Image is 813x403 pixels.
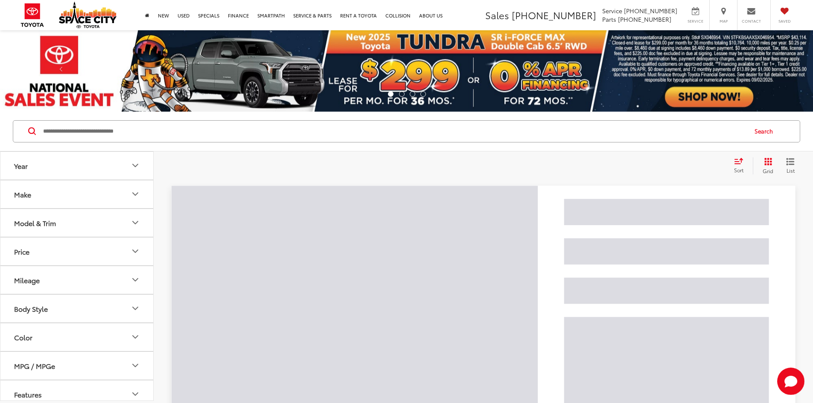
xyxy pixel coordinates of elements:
span: Map [714,18,733,24]
input: Search by Make, Model, or Keyword [42,121,746,142]
button: MPG / MPGeMPG / MPGe [0,352,154,380]
button: PricePrice [0,238,154,265]
button: Grid View [753,157,780,174]
div: Year [130,160,140,171]
div: MPG / MPGe [130,360,140,371]
button: YearYear [0,152,154,180]
span: Service [686,18,705,24]
div: MPG / MPGe [14,362,55,370]
span: [PHONE_NUMBER] [512,8,596,22]
button: Body StyleBody Style [0,295,154,322]
svg: Start Chat [777,368,804,395]
span: Grid [763,167,773,174]
button: Toggle Chat Window [777,368,804,395]
div: Mileage [130,275,140,285]
div: Make [130,189,140,199]
div: Mileage [14,276,40,284]
button: MakeMake [0,180,154,208]
span: Contact [742,18,761,24]
span: List [786,167,795,174]
span: Service [602,6,622,15]
button: List View [780,157,801,174]
img: Space City Toyota [59,2,117,28]
button: MileageMileage [0,266,154,294]
div: Features [14,390,42,398]
button: Model & TrimModel & Trim [0,209,154,237]
span: Parts [602,15,616,23]
div: Body Style [14,304,48,313]
div: Color [14,333,32,341]
span: Saved [775,18,794,24]
button: Search [746,121,785,142]
span: [PHONE_NUMBER] [624,6,677,15]
div: Make [14,190,31,198]
button: ColorColor [0,323,154,351]
div: Year [14,162,28,170]
div: Model & Trim [130,217,140,228]
div: Model & Trim [14,219,56,227]
div: Price [14,247,29,255]
span: [PHONE_NUMBER] [618,15,671,23]
div: Price [130,246,140,256]
span: Sort [734,166,743,174]
div: Body Style [130,303,140,313]
div: Color [130,332,140,342]
span: Sales [485,8,509,22]
div: Features [130,389,140,399]
button: Select sort value [730,157,753,174]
